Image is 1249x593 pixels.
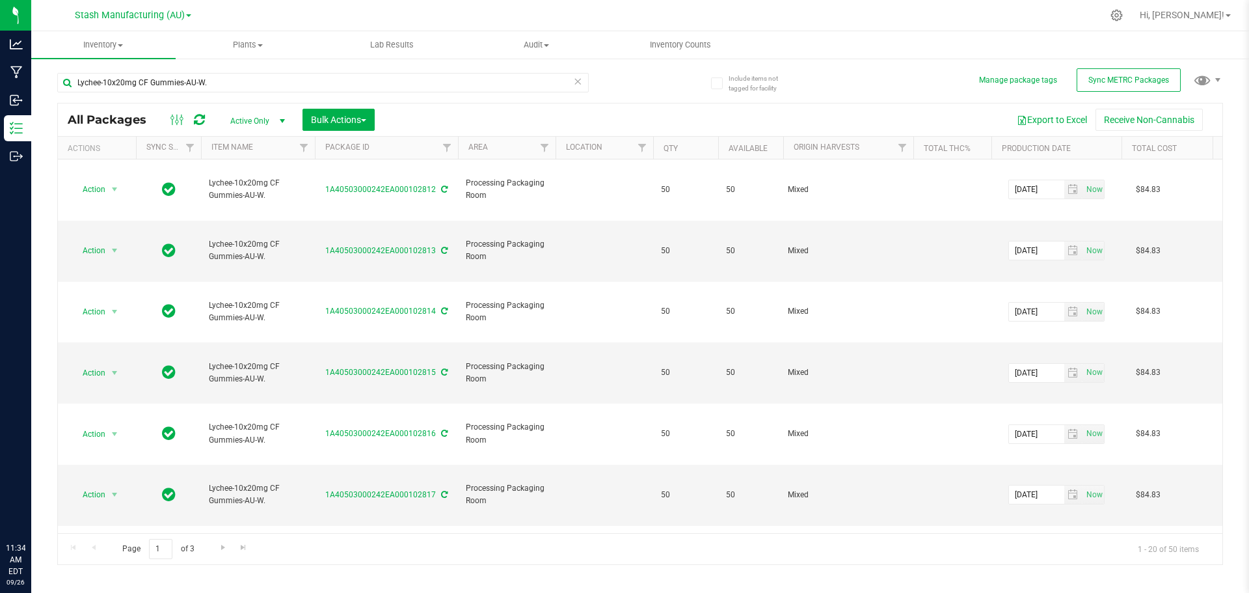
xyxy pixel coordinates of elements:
[209,361,307,385] span: Lychee-10x20mg CF Gummies-AU-W.
[107,180,123,199] span: select
[209,421,307,446] span: Lychee-10x20mg CF Gummies-AU-W.
[325,143,369,152] a: Package ID
[1064,364,1083,382] span: select
[439,246,448,255] span: Sync from Compliance System
[107,241,123,260] span: select
[13,489,52,528] iframe: Resource center
[320,31,464,59] a: Lab Results
[325,307,436,316] a: 1A40503000242EA000102814
[162,486,176,504] span: In Sync
[661,305,710,318] span: 50
[1129,241,1167,260] span: $84.83
[788,366,909,379] div: Value 1: Mixed
[726,489,775,501] span: 50
[162,180,176,199] span: In Sync
[979,75,1057,86] button: Manage package tags
[213,539,232,557] a: Go to the next page
[664,144,678,153] a: Qty
[107,425,123,443] span: select
[726,428,775,440] span: 50
[726,245,775,257] span: 50
[1095,109,1203,131] button: Receive Non-Cannabis
[209,299,307,324] span: Lychee-10x20mg CF Gummies-AU-W.
[1083,241,1105,260] span: Set Current date
[107,364,123,382] span: select
[466,421,548,446] span: Processing Packaging Room
[1064,486,1083,504] span: select
[353,39,431,51] span: Lab Results
[10,94,23,107] inline-svg: Inbound
[729,144,768,153] a: Available
[1108,9,1125,21] div: Manage settings
[1082,425,1104,443] span: select
[729,74,794,93] span: Include items not tagged for facility
[1002,144,1071,153] a: Production Date
[534,137,556,159] a: Filter
[1082,486,1104,504] span: select
[726,366,775,379] span: 50
[180,137,201,159] a: Filter
[38,487,54,503] iframe: Resource center unread badge
[10,66,23,79] inline-svg: Manufacturing
[6,542,25,577] p: 11:34 AM EDT
[209,177,307,202] span: Lychee-10x20mg CF Gummies-AU-W.
[439,368,448,377] span: Sync from Compliance System
[1129,424,1167,443] span: $84.83
[146,143,196,152] a: Sync Status
[1088,76,1169,85] span: Sync METRC Packages
[466,299,548,324] span: Processing Packaging Room
[75,10,185,21] span: Stash Manufacturing (AU)
[439,307,448,316] span: Sync from Compliance System
[311,115,366,125] span: Bulk Actions
[1083,363,1105,382] span: Set Current date
[211,143,253,152] a: Item Name
[111,539,205,559] span: Page of 3
[31,39,176,51] span: Inventory
[1008,109,1095,131] button: Export to Excel
[68,144,131,153] div: Actions
[325,368,436,377] a: 1A40503000242EA000102815
[107,486,123,504] span: select
[293,137,315,159] a: Filter
[726,305,775,318] span: 50
[1064,180,1083,199] span: select
[464,31,608,59] a: Audit
[1129,486,1167,504] span: $84.83
[573,73,582,90] span: Clear
[162,302,176,320] span: In Sync
[71,303,106,321] span: Action
[325,490,436,499] a: 1A40503000242EA000102817
[234,539,253,557] a: Go to the last page
[71,241,106,260] span: Action
[71,364,106,382] span: Action
[71,180,106,199] span: Action
[1082,303,1104,321] span: select
[1082,241,1104,260] span: select
[924,144,971,153] a: Total THC%
[1064,425,1083,443] span: select
[325,429,436,438] a: 1A40503000242EA000102816
[1129,302,1167,321] span: $84.83
[608,31,753,59] a: Inventory Counts
[466,482,548,507] span: Processing Packaging Room
[436,137,458,159] a: Filter
[68,113,159,127] span: All Packages
[466,238,548,263] span: Processing Packaging Room
[788,428,909,440] div: Value 1: Mixed
[1082,364,1104,382] span: select
[439,185,448,194] span: Sync from Compliance System
[1127,539,1209,559] span: 1 - 20 of 50 items
[162,363,176,381] span: In Sync
[1064,241,1083,260] span: select
[661,489,710,501] span: 50
[10,38,23,51] inline-svg: Analytics
[661,245,710,257] span: 50
[176,31,320,59] a: Plants
[10,122,23,135] inline-svg: Inventory
[209,238,307,263] span: Lychee-10x20mg CF Gummies-AU-W.
[1083,486,1105,504] span: Set Current date
[176,39,319,51] span: Plants
[162,241,176,260] span: In Sync
[6,577,25,587] p: 09/26
[466,177,548,202] span: Processing Packaging Room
